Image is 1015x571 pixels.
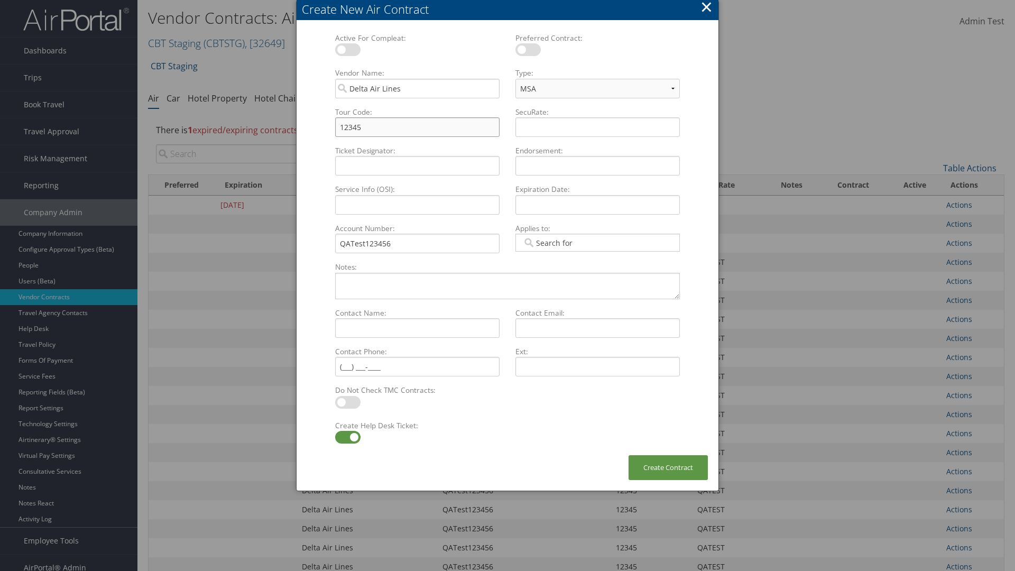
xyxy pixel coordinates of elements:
label: Ticket Designator: [331,145,504,156]
label: Create Help Desk Ticket: [331,420,504,431]
input: Contact Email: [515,318,680,338]
input: Tour Code: [335,117,500,137]
input: Endorsement: [515,156,680,176]
textarea: Notes: [335,273,680,299]
label: Contact Phone: [331,346,504,357]
label: Tour Code: [331,107,504,117]
input: Vendor Name: [335,79,500,98]
button: Create Contract [629,455,708,480]
label: Type: [511,68,684,78]
label: SecuRate: [511,107,684,117]
input: Service Info (OSI): [335,195,500,215]
input: Ext: [515,357,680,376]
input: Ticket Designator: [335,156,500,176]
div: Create New Air Contract [302,1,718,17]
select: Type: [515,79,680,98]
input: Applies to: [522,237,582,248]
label: Applies to: [511,223,684,234]
label: Notes: [331,262,684,272]
label: Vendor Name: [331,68,504,78]
label: Expiration Date: [511,184,684,195]
input: Contact Name: [335,318,500,338]
label: Contact Name: [331,308,504,318]
input: SecuRate: [515,117,680,137]
input: Account Number: [335,234,500,253]
label: Do Not Check TMC Contracts: [331,385,504,395]
label: Ext: [511,346,684,357]
label: Preferred Contract: [511,33,684,43]
input: Contact Phone: [335,357,500,376]
label: Endorsement: [511,145,684,156]
label: Account Number: [331,223,504,234]
label: Contact Email: [511,308,684,318]
input: Expiration Date: [515,195,680,215]
label: Active For Compleat: [331,33,504,43]
label: Service Info (OSI): [331,184,504,195]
